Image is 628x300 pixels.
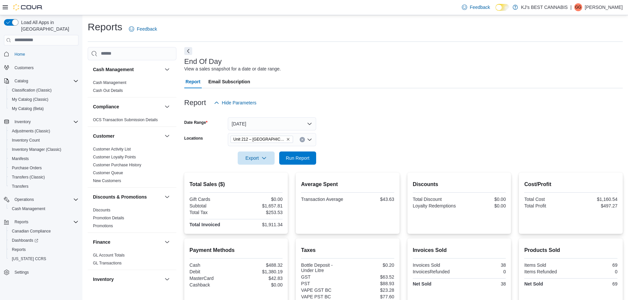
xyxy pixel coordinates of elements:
[237,197,283,202] div: $0.00
[1,195,81,204] button: Operations
[9,246,28,254] a: Reports
[301,246,394,254] h2: Taxes
[12,218,31,226] button: Reports
[12,206,45,211] span: Cash Management
[12,268,31,276] a: Settings
[521,3,568,11] p: KJ's BEST CANNABIS
[7,236,81,245] a: Dashboards
[12,77,31,85] button: Catalog
[9,182,31,190] a: Transfers
[184,120,208,125] label: Date Range
[413,262,458,268] div: Invoices Sold
[524,197,569,202] div: Total Cost
[9,205,78,213] span: Cash Management
[93,80,126,85] span: Cash Management
[9,95,78,103] span: My Catalog (Classic)
[524,281,543,286] strong: Net Sold
[585,3,623,11] p: [PERSON_NAME]
[12,147,61,152] span: Inventory Manager (Classic)
[7,154,81,163] button: Manifests
[163,103,171,111] button: Compliance
[524,246,617,254] h2: Products Sold
[9,205,48,213] a: Cash Management
[137,26,157,32] span: Feedback
[461,262,506,268] div: 38
[7,204,81,213] button: Cash Management
[93,66,134,73] h3: Cash Management
[9,146,78,153] span: Inventory Manager (Classic)
[12,106,44,111] span: My Catalog (Beta)
[12,128,50,134] span: Adjustments (Classic)
[237,269,283,274] div: $1,380.19
[9,105,46,113] a: My Catalog (Beta)
[237,203,283,208] div: $1,657.81
[190,276,235,281] div: MasterCard
[9,95,51,103] a: My Catalog (Classic)
[459,1,493,14] a: Feedback
[93,215,124,221] span: Promotion Details
[9,127,53,135] a: Adjustments (Classic)
[524,269,569,274] div: Items Refunded
[12,97,48,102] span: My Catalog (Classic)
[9,164,78,172] span: Purchase Orders
[9,127,78,135] span: Adjustments (Classic)
[93,147,131,151] a: Customer Activity List
[12,156,29,161] span: Manifests
[9,155,31,163] a: Manifests
[7,95,81,104] button: My Catalog (Classic)
[9,182,78,190] span: Transfers
[237,222,283,227] div: $1,911.34
[572,269,617,274] div: 0
[88,79,176,97] div: Cash Management
[12,138,40,143] span: Inventory Count
[208,75,250,88] span: Email Subscription
[9,173,47,181] a: Transfers (Classic)
[9,136,78,144] span: Inventory Count
[93,239,162,245] button: Finance
[300,137,305,142] button: Clear input
[301,294,346,299] div: VAPE PST BC
[190,269,235,274] div: Debit
[307,137,312,142] button: Open list of options
[9,146,64,153] a: Inventory Manager (Classic)
[15,65,34,70] span: Customers
[286,155,310,161] span: Run Report
[163,275,171,283] button: Inventory
[190,246,283,254] h2: Payment Methods
[93,162,141,168] span: Customer Purchase History
[461,281,506,286] div: 38
[163,193,171,201] button: Discounts & Promotions
[93,224,113,228] a: Promotions
[93,133,114,139] h3: Customer
[15,119,31,124] span: Inventory
[12,118,33,126] button: Inventory
[9,255,49,263] a: [US_STATE] CCRS
[126,22,160,36] a: Feedback
[190,222,220,227] strong: Total Invoiced
[12,238,38,243] span: Dashboards
[349,197,394,202] div: $43.63
[93,276,162,283] button: Inventory
[572,197,617,202] div: $1,160.54
[93,253,125,258] a: GL Account Totals
[190,180,283,188] h2: Total Sales ($)
[7,182,81,191] button: Transfers
[1,117,81,126] button: Inventory
[93,276,114,283] h3: Inventory
[1,49,81,59] button: Home
[237,262,283,268] div: $488.32
[12,175,45,180] span: Transfers (Classic)
[12,229,51,234] span: Canadian Compliance
[524,262,569,268] div: Items Sold
[1,63,81,72] button: Customers
[9,164,45,172] a: Purchase Orders
[93,239,110,245] h3: Finance
[349,274,394,280] div: $63.52
[12,218,78,226] span: Reports
[470,4,490,11] span: Feedback
[7,254,81,263] button: [US_STATE] CCRS
[7,126,81,136] button: Adjustments (Classic)
[15,78,28,84] span: Catalog
[88,206,176,232] div: Discounts & Promotions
